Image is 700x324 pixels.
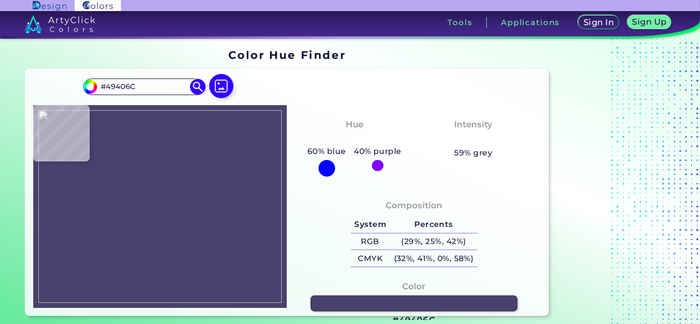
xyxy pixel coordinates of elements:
h5: System [351,216,390,233]
h5: RGB [351,233,390,250]
h5: 59% grey [454,146,492,159]
h5: 40% purple [350,145,405,158]
h4: Composition [386,198,442,213]
h4: Color [402,279,425,294]
h5: (32%, 41%, 0%, 58%) [390,250,477,267]
img: logo_artyclick_colors_white.svg [25,15,96,33]
h3: Blue-Purple [322,133,387,145]
h3: Pastel [455,133,492,145]
h5: (29%, 25%, 42%) [390,233,477,250]
img: icon search [190,79,205,94]
h3: Applications [501,19,560,26]
h4: Intensity [454,117,492,132]
h4: Hue [346,117,363,132]
input: type color.. [97,80,191,94]
h5: Sign In [585,19,612,26]
h5: Sign Up [634,18,665,26]
h1: Color Hue Finder [228,47,346,62]
a: Sign In [580,16,617,29]
h3: Tools [448,19,472,26]
img: ArtyClick Design logo [33,1,67,11]
iframe: Advertisement [553,45,679,320]
a: Sign Up [629,16,669,29]
h5: 60% blue [303,145,350,158]
img: icon picture [209,74,233,98]
h5: CMYK [351,250,390,267]
h5: Percents [390,216,477,233]
img: 5e3df969-8ad3-4648-803b-fb44415a3b0d [38,110,282,303]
